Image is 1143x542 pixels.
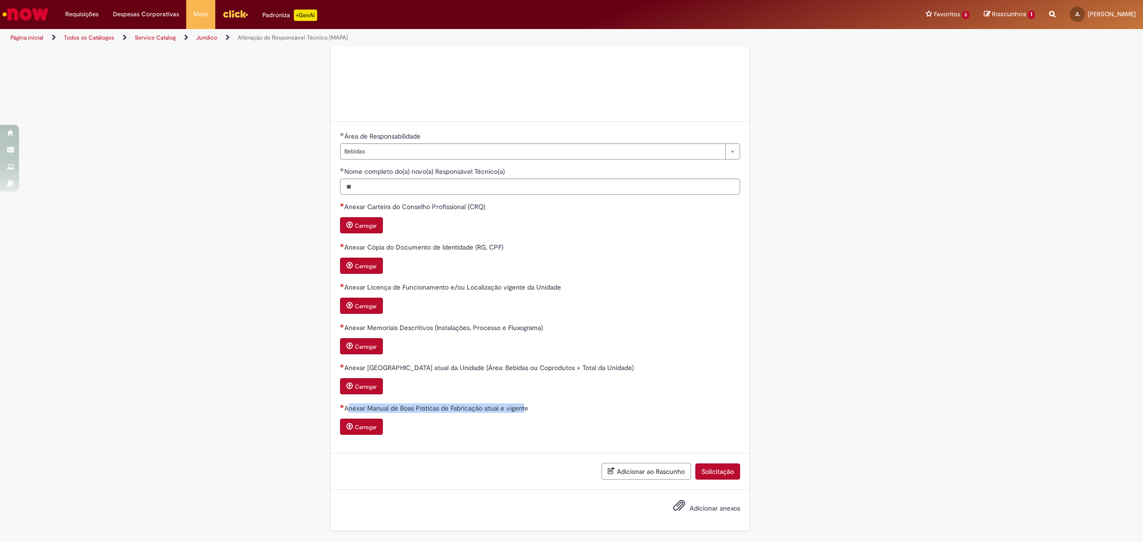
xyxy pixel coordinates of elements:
[1028,10,1035,19] span: 1
[344,283,563,291] span: Anexar Licença de Funcionamento e/ou Localização vigente da Unidade
[344,323,545,332] span: Anexar Memoriais Descritivos (Instalações, Processo e Fluxograma)
[344,363,636,372] span: Anexar [GEOGRAPHIC_DATA] atual da Unidade (Área: Bebidas ou Coprodutos + Total da Unidade)
[671,497,688,519] button: Adicionar anexos
[64,34,114,41] a: Todos os Catálogos
[340,243,344,247] span: Necessários
[340,203,344,207] span: Necessários
[344,132,422,141] span: Área de Responsabilidade
[690,504,740,512] span: Adicionar anexos
[1088,10,1136,18] span: [PERSON_NAME]
[344,167,507,176] span: Nome completo do(a) novo(a) Responsável Técnico(a)
[135,34,176,41] a: Service Catalog
[355,423,377,431] small: Carregar
[355,383,377,391] small: Carregar
[340,364,344,368] span: Necessários
[222,7,248,21] img: click_logo_yellow_360x200.png
[340,283,344,287] span: Necessários
[340,132,344,136] span: Obrigatório Preenchido
[7,29,755,47] ul: Trilhas de página
[294,10,317,21] p: +GenAi
[344,243,505,251] span: Anexar Cópia do Documento de Identidade (RG, CPF)
[992,10,1026,19] span: Rascunhos
[340,419,383,435] button: Carregar anexo de Anexar Manual de Boas Práticas de Fabricação atual e vigente Required
[340,168,344,171] span: Obrigatório Preenchido
[602,463,691,480] button: Adicionar ao Rascunho
[340,298,383,314] button: Carregar anexo de Anexar Licença de Funcionamento e/ou Localização vigente da Unidade Required
[196,34,217,41] a: Jurídico
[984,10,1035,19] a: Rascunhos
[262,10,317,21] div: Padroniza
[65,10,99,19] span: Requisições
[344,404,530,412] span: Anexar Manual de Boas Práticas de Fabricação atual e vigente
[355,343,377,351] small: Carregar
[10,34,43,41] a: Página inicial
[238,34,348,41] a: Alteração de Responsável Técnico (MAPA)
[340,338,383,354] button: Carregar anexo de Anexar Memoriais Descritivos (Instalações, Processo e Fluxograma) Required
[340,378,383,394] button: Carregar anexo de Anexar Planta Baixa atual da Unidade (Área: Bebidas ou Coprodutos + Total da Un...
[344,202,487,211] span: Anexar Carteira do Conselho Profissional (CRQ)
[340,324,344,328] span: Necessários
[340,258,383,274] button: Carregar anexo de Anexar Cópia do Documento de Identidade (RG, CPF) Required
[695,463,740,480] button: Solicitação
[1075,11,1080,17] span: JL
[193,10,208,19] span: More
[340,179,740,195] input: Nome completo do(a) novo(a) Responsável Técnico(a)
[962,11,970,19] span: 3
[340,217,383,233] button: Carregar anexo de Anexar Carteira do Conselho Profissional (CRQ) Required
[934,10,960,19] span: Favoritos
[355,262,377,270] small: Carregar
[355,302,377,310] small: Carregar
[344,144,721,159] span: Bebidas
[355,222,377,230] small: Carregar
[1,5,50,24] img: ServiceNow
[340,404,344,408] span: Necessários
[113,10,179,19] span: Despesas Corporativas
